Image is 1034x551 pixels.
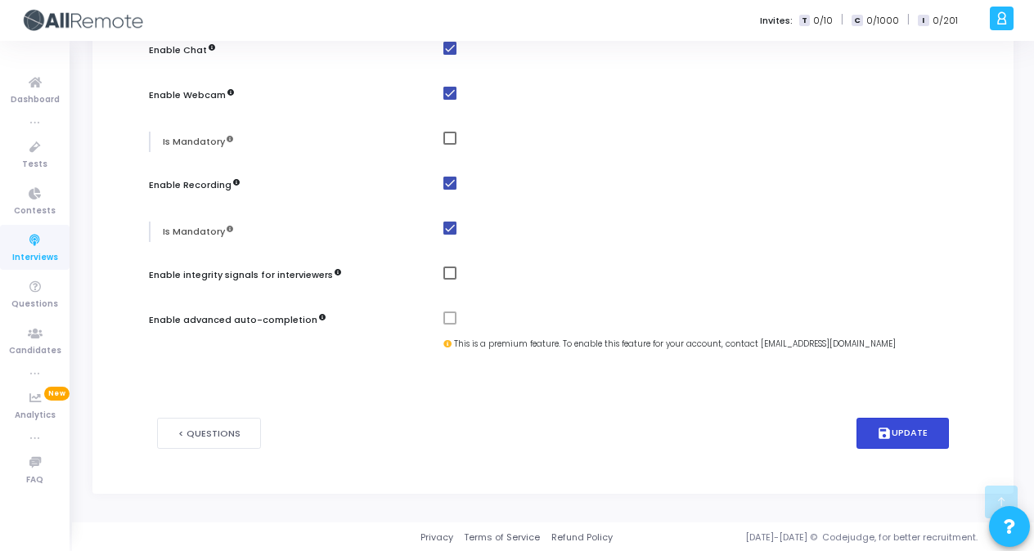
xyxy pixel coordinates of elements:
[163,135,233,149] label: Is Mandatory
[799,15,810,27] span: T
[11,93,60,107] span: Dashboard
[420,531,453,544] a: Privacy
[20,4,143,37] img: logo
[9,344,61,358] span: Candidates
[813,14,833,28] span: 0/10
[14,204,56,218] span: Contests
[933,14,958,28] span: 0/201
[551,531,613,544] a: Refund Policy
[149,178,240,192] label: Enable Recording
[149,313,326,327] label: Enable advanced auto-completion
[149,268,341,282] label: Enable integrity signals for interviewers
[877,426,892,441] i: save
[22,158,47,172] span: Tests
[841,11,843,29] span: |
[163,225,233,239] label: Is Mandatory
[613,531,1014,544] div: [DATE]-[DATE] © Codejudge, for better recruitment.
[907,11,910,29] span: |
[464,531,540,544] a: Terms of Service
[11,298,58,311] span: Questions
[866,14,899,28] span: 0/1000
[12,251,58,265] span: Interviews
[149,88,234,102] label: Enable Webcam
[856,418,950,450] button: saveUpdate
[157,418,262,450] button: < Questions
[44,387,70,401] span: New
[852,15,862,27] span: C
[760,14,793,28] label: Invites:
[26,473,43,487] span: FAQ
[149,43,215,57] label: Enable Chat
[15,409,56,423] span: Analytics
[918,15,928,27] span: I
[443,338,941,351] div: This is a premium feature. To enable this feature for your account, contact [EMAIL_ADDRESS][DOMAI...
